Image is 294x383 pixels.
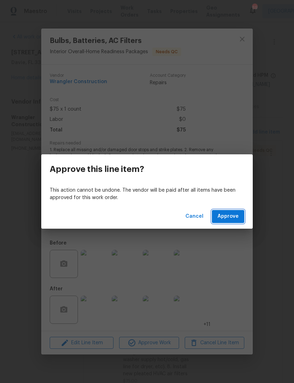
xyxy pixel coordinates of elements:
button: Cancel [183,210,206,223]
span: Approve [218,212,239,221]
p: This action cannot be undone. The vendor will be paid after all items have been approved for this... [50,187,244,202]
span: Cancel [185,212,203,221]
h3: Approve this line item? [50,164,144,174]
button: Approve [212,210,244,223]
